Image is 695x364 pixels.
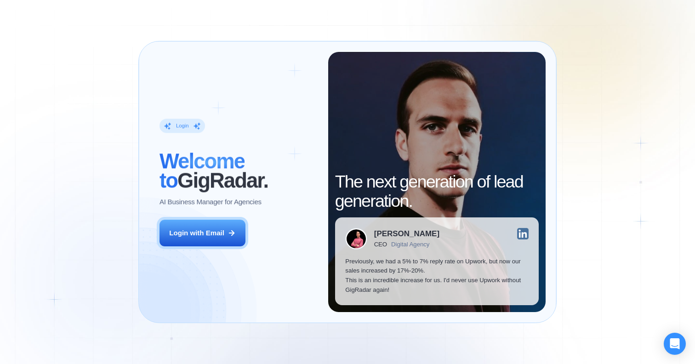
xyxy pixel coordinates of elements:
[160,152,318,190] h2: ‍ GigRadar.
[345,257,528,295] p: Previously, we had a 5% to 7% reply rate on Upwork, but now our sales increased by 17%-20%. This ...
[169,228,224,238] div: Login with Email
[176,122,189,129] div: Login
[335,172,539,210] h2: The next generation of lead generation.
[160,150,245,193] span: Welcome to
[391,241,429,248] div: Digital Agency
[160,220,245,247] button: Login with Email
[160,197,262,207] p: AI Business Manager for Agencies
[374,241,387,248] div: CEO
[374,230,439,238] div: [PERSON_NAME]
[664,333,686,355] div: Open Intercom Messenger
